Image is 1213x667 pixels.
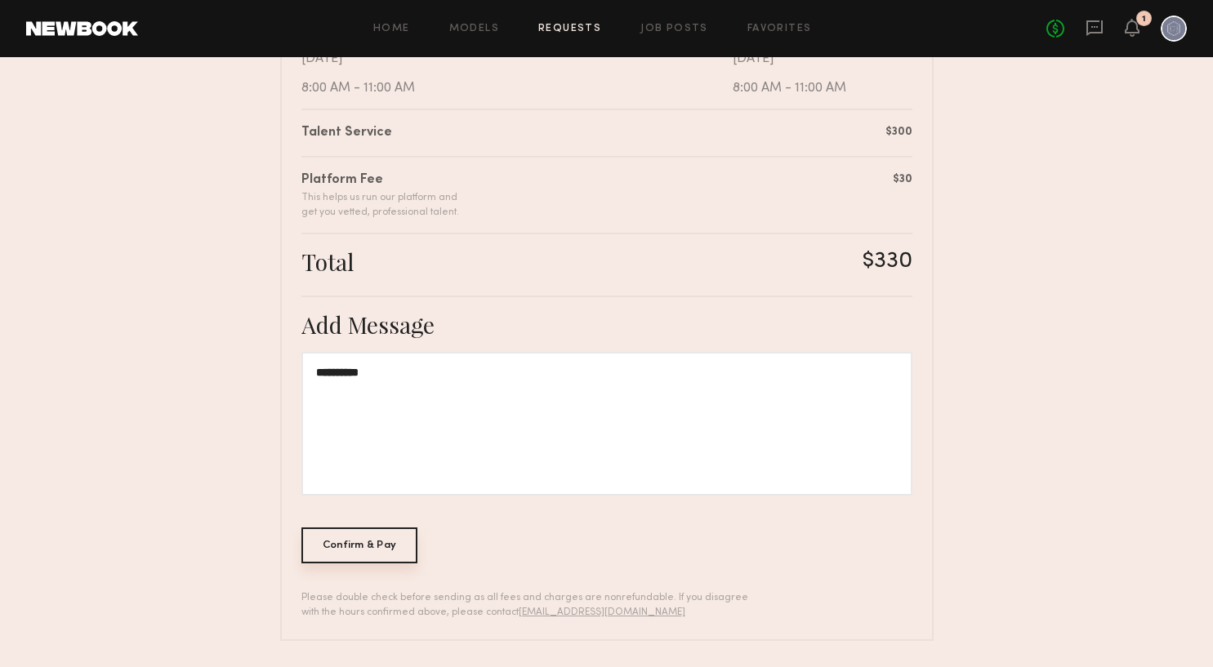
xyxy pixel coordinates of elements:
div: Total [301,247,354,276]
div: Please double check before sending as all fees and charges are nonrefundable. If you disagree wit... [301,590,760,620]
a: Models [449,24,499,34]
a: Requests [538,24,601,34]
div: $300 [885,123,912,140]
div: [DATE] 8:00 AM - 11:00 AM [301,51,733,96]
div: Talent Service [301,123,392,143]
a: Favorites [747,24,812,34]
div: 1 [1142,15,1146,24]
div: Platform Fee [301,171,459,190]
a: Job Posts [640,24,708,34]
div: $330 [863,247,912,276]
div: This helps us run our platform and get you vetted, professional talent. [301,190,459,220]
div: $30 [893,171,912,188]
div: Confirm & Pay [301,527,418,563]
div: Add Message [301,310,912,339]
div: [DATE] 8:00 AM - 11:00 AM [733,51,912,96]
a: [EMAIL_ADDRESS][DOMAIN_NAME] [519,607,685,617]
a: Home [373,24,410,34]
